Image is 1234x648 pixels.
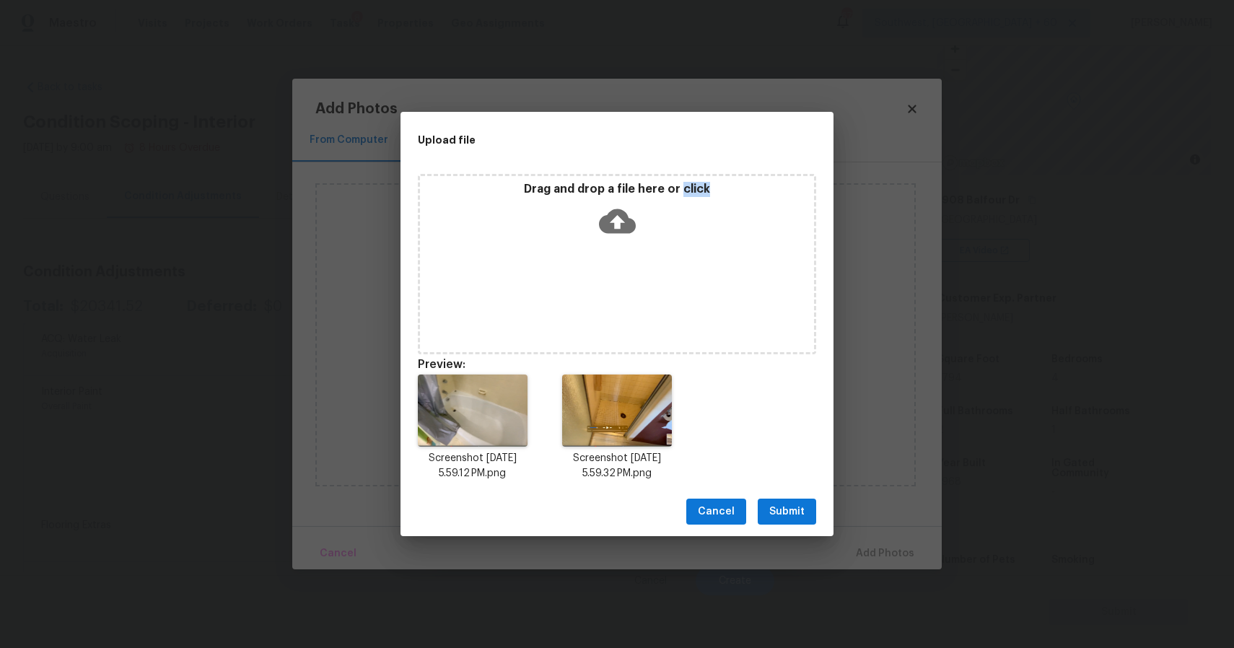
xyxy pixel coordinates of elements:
img: YyPQU219JbYAAAAASUVORK5CYII= [418,375,528,447]
p: Drag and drop a file here or click [420,182,814,197]
button: Submit [758,499,816,525]
h2: Upload file [418,132,751,148]
span: Cancel [698,503,735,521]
p: Screenshot [DATE] 5.59.12 PM.png [418,451,528,481]
span: Submit [769,503,805,521]
p: Screenshot [DATE] 5.59.32 PM.png [562,451,672,481]
button: Cancel [686,499,746,525]
img: vhomeejrVzsARKgM7sGl7H4AAAAAElFTkSuQmCC [562,375,672,447]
